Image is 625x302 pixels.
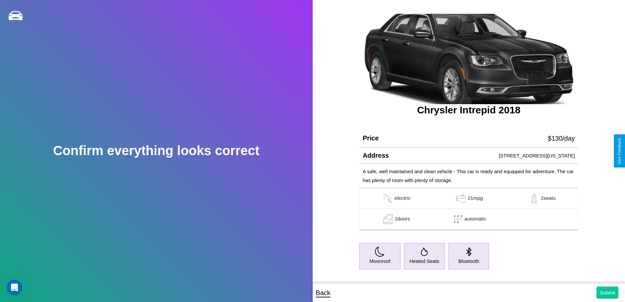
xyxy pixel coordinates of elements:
[528,194,541,203] img: gas
[363,134,379,142] h4: Price
[382,214,395,224] img: gas
[465,214,486,224] p: automatic
[394,194,410,203] p: electric
[7,280,22,295] iframe: Intercom live chat
[596,287,618,299] button: Submit
[395,214,410,224] p: 2 doors
[363,152,389,159] h4: Address
[316,287,330,299] p: Back
[381,194,394,203] img: gas
[359,105,578,116] h3: Chrysler Intrepid 2018
[454,194,468,203] img: gas
[617,138,622,164] div: Give Feedback
[468,194,483,203] p: 21 mpg
[359,188,578,230] table: simple table
[369,257,390,266] p: Moonroof
[541,194,555,203] p: 2 seats
[53,143,260,158] h2: Confirm everything looks correct
[499,151,575,160] p: [STREET_ADDRESS][US_STATE]
[548,132,575,144] p: $ 130 /day
[363,167,575,185] p: A safe, well maintained and clean vehicle - This car is ready and equipped for adventure. The car...
[409,257,439,266] p: Heated Seats
[458,257,479,266] p: Bluetooth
